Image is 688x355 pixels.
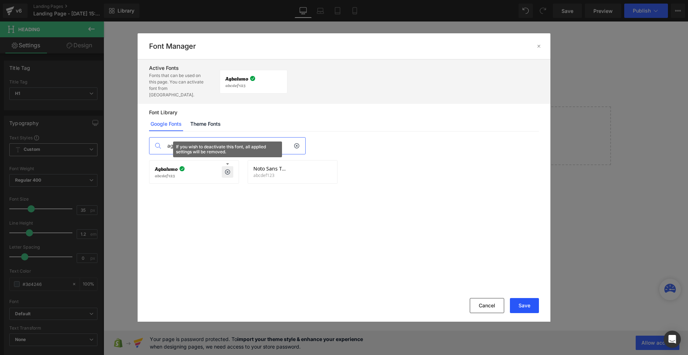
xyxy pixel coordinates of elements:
[149,65,179,71] span: Active Fonts
[89,122,496,127] p: or Drag & Drop elements from left sidebar
[189,117,222,131] a: Theme Fonts
[253,166,288,172] span: Noto Sans Tagbanwa
[149,72,205,98] p: Fonts that can be used on this page. You can activate font from [GEOGRAPHIC_DATA].
[510,298,539,313] button: Save
[225,102,290,116] a: Explore Blocks
[225,76,248,81] span: Agbalumo
[149,110,539,115] p: Font Library
[664,331,681,348] div: Open Intercom Messenger
[295,102,360,116] a: Add Single Section
[155,166,178,172] span: Agbalumo
[225,83,255,88] p: abcdef123
[164,138,294,154] input: Search fonts
[470,298,504,313] button: Cancel
[149,42,196,51] h2: Font Manager
[149,117,183,131] a: Google Fonts
[155,173,185,178] p: abcdef123
[253,173,288,178] p: abcdef123
[83,30,502,45] h1: Your heading text goes here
